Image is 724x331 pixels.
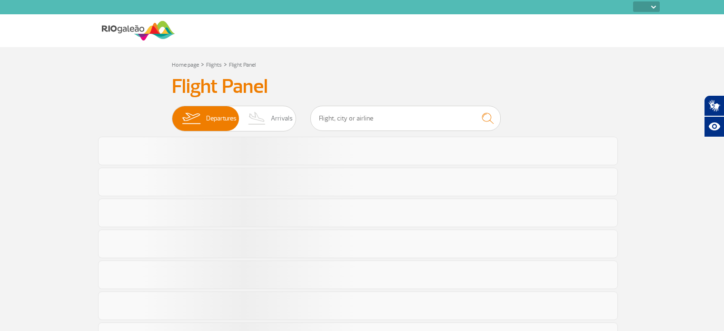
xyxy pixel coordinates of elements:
span: Departures [206,106,237,131]
div: Plugin de acessibilidade da Hand Talk. [704,95,724,137]
a: > [224,59,227,70]
a: > [201,59,204,70]
button: Abrir recursos assistivos. [704,116,724,137]
img: slider-desembarque [243,106,271,131]
img: slider-embarque [176,106,206,131]
button: Abrir tradutor de língua de sinais. [704,95,724,116]
a: Flight Panel [229,61,256,69]
input: Flight, city or airline [310,106,501,131]
a: Flights [206,61,222,69]
span: Arrivals [271,106,293,131]
h3: Flight Panel [172,75,553,99]
a: Home page [172,61,199,69]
